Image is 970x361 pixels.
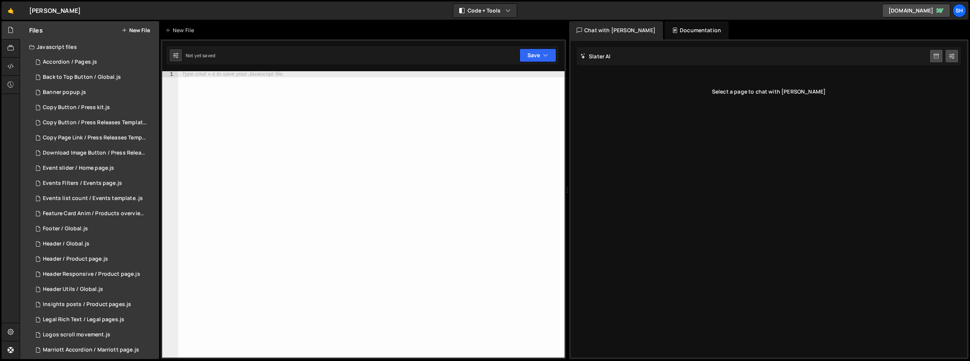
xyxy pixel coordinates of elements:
div: Documentation [665,21,729,39]
div: 9427/22226.js [29,267,159,282]
div: 9427/23957.js [29,297,159,312]
button: Save [519,48,556,62]
button: Code + Tools [453,4,517,17]
div: Download Image Button / Press Release Template.js [43,150,147,156]
div: 9427/22236.js [29,282,159,297]
h2: Files [29,26,43,34]
div: Header Utils / Global.js [43,286,103,293]
div: 9427/45053.js [29,161,159,176]
div: Events Filters / Events page.js [43,180,122,187]
div: Javascript files [20,39,159,55]
div: 9427/33041.js [29,100,159,115]
div: Type cmd + s to save your Javascript file. [182,72,284,77]
div: Legal Rich Text / Legal pages.js [43,316,124,323]
div: Copy Page Link / Press Releases Template.js [43,134,147,141]
div: [PERSON_NAME] [29,6,81,15]
div: Logos scroll movement.js [43,331,110,338]
div: Events list count / Events template .js [43,195,143,202]
div: 9427/20653.js [29,55,159,70]
div: Accordion / Pages.js [43,59,97,66]
div: New File [165,27,197,34]
div: Marriott Accordion / Marriott page.js [43,347,139,353]
div: Header / Global.js [43,241,89,247]
a: Sh [953,4,966,17]
a: 🤙 [2,2,20,20]
div: 9427/21383.js [29,70,159,85]
div: 9427/22099.js [29,252,159,267]
div: Copy Button / Press Releases Template .js [43,119,147,126]
div: 9427/22336.js [29,206,162,221]
div: Footer / Global.js [43,225,88,232]
div: 9427/21765.js [29,145,162,161]
div: Banner popup.js [43,89,86,96]
div: 9427/22618.js [29,312,159,327]
div: 1 [162,71,178,77]
div: Feature Card Anim / Products overview page.js [43,210,147,217]
div: Event slider / Home page.js [43,165,114,172]
div: Not yet saved [186,52,215,59]
div: 9427/21456.js [29,236,159,252]
div: 9427/41992.js [29,327,159,342]
div: 9427/23776.js [29,176,159,191]
div: 9427/21755.js [29,115,162,130]
button: New File [122,27,150,33]
a: [DOMAIN_NAME] [882,4,950,17]
h2: Slater AI [580,53,611,60]
div: 9427/21763.js [29,130,162,145]
div: Header Responsive / Product page.js [43,271,140,278]
div: 9427/39878.js [29,342,159,358]
div: Select a page to chat with [PERSON_NAME] [577,77,961,107]
div: 9427/24082.js [29,191,159,206]
div: 9427/46576.js [29,85,159,100]
div: 9427/21318.js [29,221,159,236]
div: Insights posts / Product pages.js [43,301,131,308]
div: Copy Button / Press kit.js [43,104,110,111]
div: Chat with [PERSON_NAME] [569,21,663,39]
div: Back to Top Button / Global.js [43,74,121,81]
div: Header / Product page.js [43,256,108,263]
